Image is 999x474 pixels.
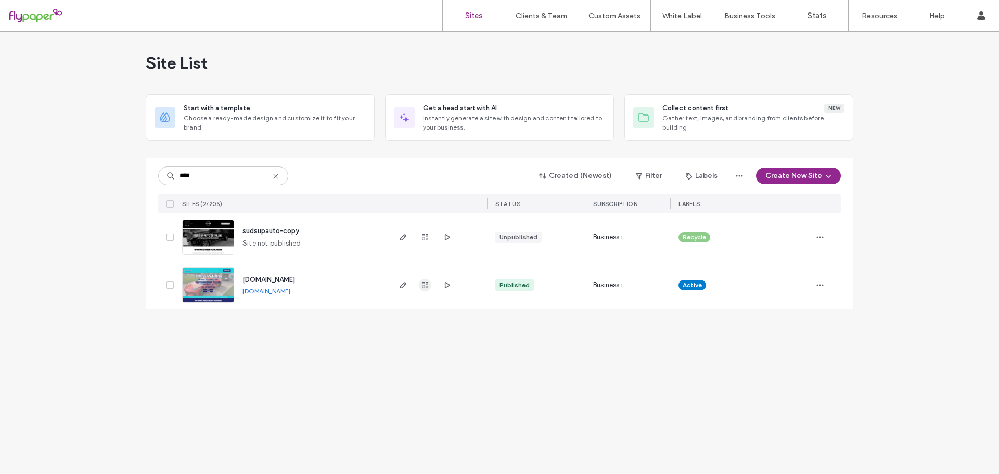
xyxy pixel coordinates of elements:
[242,287,290,295] a: [DOMAIN_NAME]
[593,280,624,290] span: Business+
[929,11,945,20] label: Help
[588,11,641,20] label: Custom Assets
[423,113,605,132] span: Instantly generate a site with design and content tailored to your business.
[624,94,853,141] div: Collect content firstNewGather text, images, and branding from clients before building.
[23,7,45,17] span: Help
[182,200,223,208] span: SITES (2/205)
[146,53,208,73] span: Site List
[242,276,295,284] a: [DOMAIN_NAME]
[385,94,614,141] div: Get a head start with AIInstantly generate a site with design and content tailored to your business.
[423,103,497,113] span: Get a head start with AI
[495,200,520,208] span: STATUS
[824,104,844,113] div: New
[516,11,567,20] label: Clients & Team
[530,168,621,184] button: Created (Newest)
[683,280,702,290] span: Active
[662,113,844,132] span: Gather text, images, and branding from clients before building.
[662,11,702,20] label: White Label
[756,168,841,184] button: Create New Site
[499,280,530,290] div: Published
[465,11,483,20] label: Sites
[678,200,700,208] span: LABELS
[676,168,727,184] button: Labels
[808,11,827,20] label: Stats
[593,232,624,242] span: Business+
[862,11,898,20] label: Resources
[184,103,250,113] span: Start with a template
[242,227,299,235] a: sudsupauto-copy
[184,113,366,132] span: Choose a ready-made design and customize it to fit your brand.
[662,103,728,113] span: Collect content first
[593,200,637,208] span: SUBSCRIPTION
[724,11,775,20] label: Business Tools
[146,94,375,141] div: Start with a templateChoose a ready-made design and customize it to fit your brand.
[625,168,672,184] button: Filter
[499,233,537,242] div: Unpublished
[242,238,301,249] span: Site not published
[683,233,706,242] span: Recycle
